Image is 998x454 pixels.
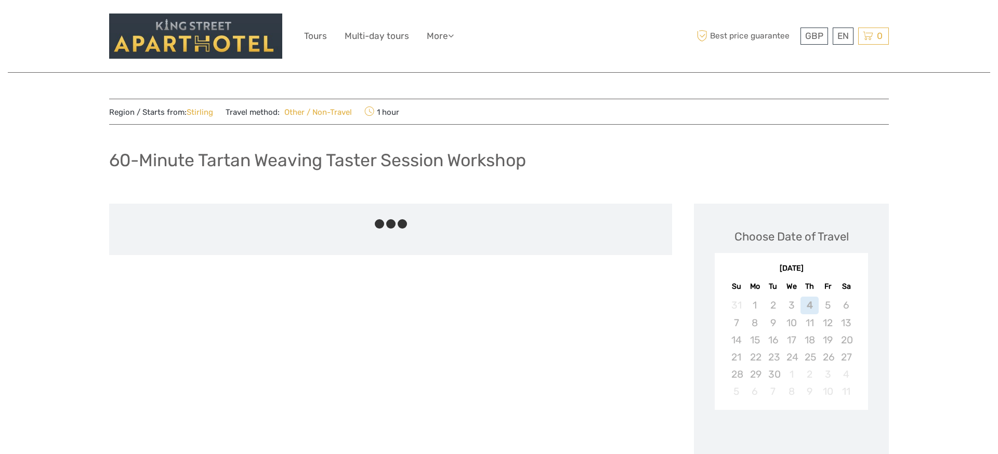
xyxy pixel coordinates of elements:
[715,263,868,274] div: [DATE]
[819,366,837,383] div: Not available Friday, October 3rd, 2025
[764,297,782,314] div: Not available Tuesday, September 2nd, 2025
[746,349,764,366] div: Not available Monday, September 22nd, 2025
[764,383,782,400] div: Not available Tuesday, October 7th, 2025
[109,107,213,118] span: Region / Starts from:
[345,29,409,44] a: Multi-day tours
[800,383,819,400] div: Not available Thursday, October 9th, 2025
[782,331,800,349] div: Not available Wednesday, September 17th, 2025
[833,28,853,45] div: EN
[819,331,837,349] div: Not available Friday, September 19th, 2025
[800,279,819,293] div: Th
[800,331,819,349] div: Not available Thursday, September 18th, 2025
[764,331,782,349] div: Not available Tuesday, September 16th, 2025
[304,29,327,44] a: Tours
[718,297,864,400] div: month 2025-09
[427,29,454,44] a: More
[805,31,823,41] span: GBP
[782,279,800,293] div: We
[837,297,855,314] div: Not available Saturday, September 6th, 2025
[800,297,819,314] div: Not available Thursday, September 4th, 2025
[727,297,745,314] div: Not available Sunday, August 31st, 2025
[746,383,764,400] div: Not available Monday, October 6th, 2025
[800,314,819,331] div: Not available Thursday, September 11th, 2025
[782,349,800,366] div: Not available Wednesday, September 24th, 2025
[764,314,782,331] div: Not available Tuesday, September 9th, 2025
[837,314,855,331] div: Not available Saturday, September 13th, 2025
[837,366,855,383] div: Not available Saturday, October 4th, 2025
[782,314,800,331] div: Not available Wednesday, September 10th, 2025
[837,383,855,400] div: Not available Saturday, October 11th, 2025
[782,366,800,383] div: Not available Wednesday, October 1st, 2025
[819,297,837,314] div: Not available Friday, September 5th, 2025
[782,297,800,314] div: Not available Wednesday, September 3rd, 2025
[764,279,782,293] div: Tu
[727,314,745,331] div: Not available Sunday, September 7th, 2025
[746,314,764,331] div: Not available Monday, September 8th, 2025
[837,331,855,349] div: Not available Saturday, September 20th, 2025
[746,331,764,349] div: Not available Monday, September 15th, 2025
[800,366,819,383] div: Not available Thursday, October 2nd, 2025
[727,349,745,366] div: Not available Sunday, September 21st, 2025
[727,331,745,349] div: Not available Sunday, September 14th, 2025
[764,349,782,366] div: Not available Tuesday, September 23rd, 2025
[226,104,352,119] span: Travel method:
[837,279,855,293] div: Sa
[727,366,745,383] div: Not available Sunday, September 28th, 2025
[782,383,800,400] div: Not available Wednesday, October 8th, 2025
[746,297,764,314] div: Not available Monday, September 1st, 2025
[837,349,855,366] div: Not available Saturday, September 27th, 2025
[109,150,526,171] h1: 60-Minute Tartan Weaving Taster Session Workshop
[819,279,837,293] div: Fr
[187,108,213,117] a: Stirling
[734,229,849,245] div: Choose Date of Travel
[727,383,745,400] div: Not available Sunday, October 5th, 2025
[764,366,782,383] div: Not available Tuesday, September 30th, 2025
[746,366,764,383] div: Not available Monday, September 29th, 2025
[819,314,837,331] div: Not available Friday, September 12th, 2025
[727,279,745,293] div: Su
[364,104,399,119] span: 1 hour
[746,279,764,293] div: Mo
[280,108,352,117] a: Other / Non-Travel
[875,31,884,41] span: 0
[800,349,819,366] div: Not available Thursday, September 25th, 2025
[819,383,837,400] div: Not available Friday, October 10th, 2025
[109,14,282,58] img: 3420-ddc9fe00-a6ef-4148-a740-773f7b35c77d_logo_big.jpg
[694,28,798,45] span: Best price guarantee
[788,437,795,444] div: Loading...
[819,349,837,366] div: Not available Friday, September 26th, 2025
